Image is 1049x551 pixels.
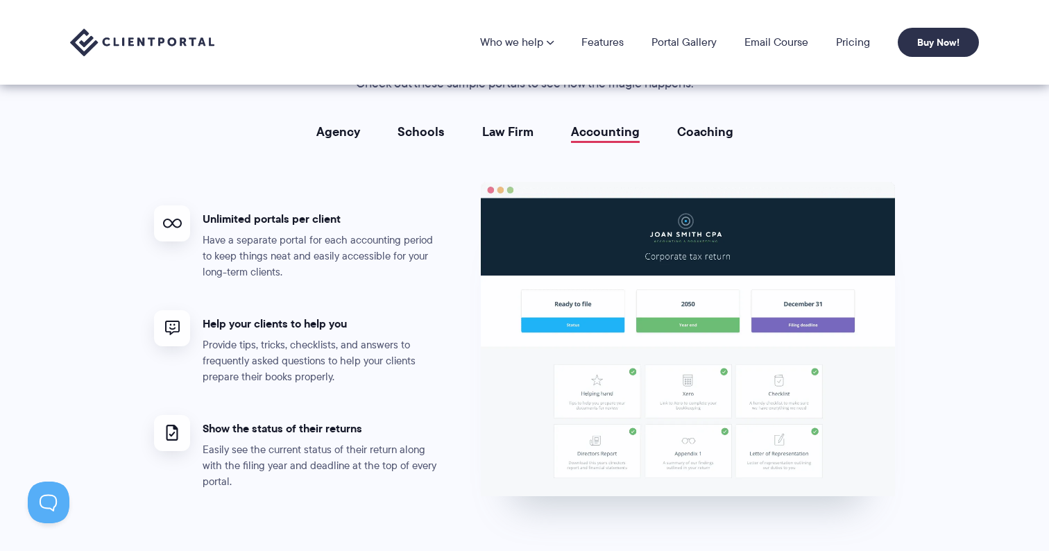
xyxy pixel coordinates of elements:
h4: Show the status of their returns [203,421,438,436]
a: Agency [316,125,360,139]
a: Email Course [744,37,808,48]
p: Have a separate portal for each accounting period to keep things neat and easily accessible for y... [203,232,438,280]
h4: Help your clients to help you [203,316,438,331]
a: Pricing [836,37,870,48]
h4: Unlimited portals per client [203,212,438,226]
a: Law Firm [482,125,534,139]
a: Schools [398,125,445,139]
iframe: Toggle Customer Support [28,482,69,523]
a: Who we help [480,37,554,48]
a: Buy Now! [898,28,979,57]
a: Features [581,37,624,48]
a: Coaching [677,125,733,139]
p: Provide tips, tricks, checklists, and answers to frequently asked questions to help your clients ... [203,337,438,385]
a: Portal Gallery [651,37,717,48]
p: Easily see the current status of their return along with the filing year and deadline at the top ... [203,442,438,490]
a: Accounting [571,125,640,139]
